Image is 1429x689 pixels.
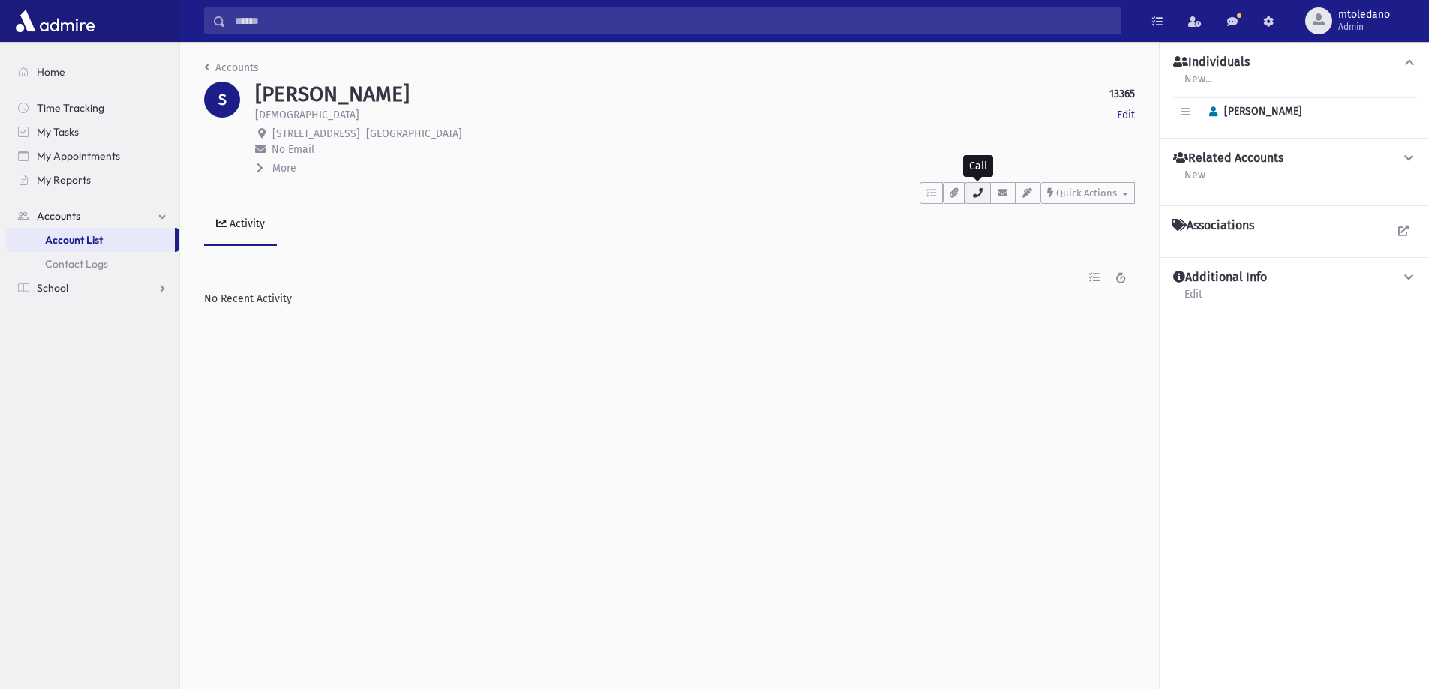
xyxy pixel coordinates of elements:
span: School [37,281,68,295]
a: Edit [1117,107,1135,123]
span: Contact Logs [45,257,108,271]
button: Individuals [1172,55,1417,70]
a: Time Tracking [6,96,179,120]
span: Accounts [37,209,80,223]
input: Search [226,7,1121,34]
nav: breadcrumb [204,60,259,82]
a: My Tasks [6,120,179,144]
div: Call [963,155,993,177]
button: Quick Actions [1040,182,1135,204]
a: My Reports [6,168,179,192]
span: No Email [272,143,314,156]
span: My Tasks [37,125,79,139]
a: My Appointments [6,144,179,168]
span: Account List [45,233,103,247]
h1: [PERSON_NAME] [255,82,410,107]
a: Activity [204,204,277,246]
h4: Related Accounts [1173,151,1283,166]
span: Home [37,65,65,79]
a: Edit [1184,286,1203,313]
span: My Reports [37,173,91,187]
img: AdmirePro [12,6,98,36]
span: [STREET_ADDRESS] [272,127,360,140]
button: Related Accounts [1172,151,1417,166]
div: S [204,82,240,118]
h4: Additional Info [1173,270,1267,286]
h4: Individuals [1173,55,1250,70]
a: School [6,276,179,300]
a: Accounts [6,204,179,228]
h4: Associations [1172,218,1254,233]
a: New... [1184,70,1213,97]
div: Activity [227,217,265,230]
span: mtoledano [1338,9,1390,21]
span: [GEOGRAPHIC_DATA] [366,127,462,140]
span: Admin [1338,21,1390,33]
a: New [1184,166,1206,193]
strong: 13365 [1109,86,1135,102]
a: Accounts [204,61,259,74]
span: Time Tracking [37,101,104,115]
a: Account List [6,228,175,252]
a: Home [6,60,179,84]
span: Quick Actions [1056,187,1117,199]
button: Additional Info [1172,270,1417,286]
a: Contact Logs [6,252,179,276]
span: More [272,162,296,175]
button: More [255,160,298,176]
p: [DEMOGRAPHIC_DATA] [255,107,359,123]
span: My Appointments [37,149,120,163]
span: No Recent Activity [204,292,292,305]
span: [PERSON_NAME] [1202,105,1302,118]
